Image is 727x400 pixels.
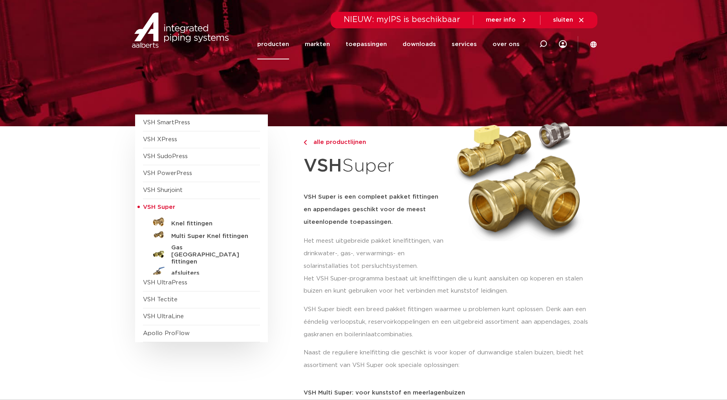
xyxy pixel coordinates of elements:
a: over ons [493,29,520,59]
img: chevron-right.svg [304,140,307,145]
a: sluiten [553,17,585,24]
p: Het VSH Super-programma bestaat uit knelfittingen die u kunt aansluiten op koperen en stalen buiz... [304,273,592,298]
a: VSH SmartPress [143,120,190,125]
span: alle productlijnen [309,139,366,145]
span: sluiten [553,17,573,23]
p: Het meest uitgebreide pakket knelfittingen, van drinkwater-, gas-, verwarmings- en solarinstallat... [304,235,446,273]
h1: Super [304,151,446,181]
nav: Menu [257,29,520,59]
span: NIEUW: myIPS is beschikbaar [344,16,460,24]
a: Knel fittingen [143,216,260,229]
a: Multi Super Knel fittingen [143,229,260,241]
a: VSH PowerPress [143,170,192,176]
a: producten [257,29,289,59]
p: VSH Super biedt een breed pakket fittingen waarmee u problemen kunt oplossen. Denk aan een ééndel... [304,303,592,341]
h5: Multi Super Knel fittingen [171,233,249,240]
h5: Knel fittingen [171,220,249,227]
span: meer info [486,17,516,23]
a: toepassingen [346,29,387,59]
h5: afsluiters [171,270,249,277]
h5: VSH Super is een compleet pakket fittingen en appendages geschikt voor de meest uiteenlopende toe... [304,191,446,229]
a: VSH UltraLine [143,313,184,319]
p: Naast de reguliere knelfitting die geschikt is voor koper of dunwandige stalen buizen, biedt het ... [304,347,592,372]
a: VSH Tectite [143,297,178,302]
a: downloads [403,29,436,59]
a: afsluiters [143,265,260,278]
a: markten [305,29,330,59]
a: VSH SudoPress [143,153,188,159]
a: VSH UltraPress [143,280,187,286]
a: alle productlijnen [304,138,446,147]
p: VSH Multi Super: voor kunststof en meerlagenbuizen [304,390,592,396]
a: VSH XPress [143,136,177,142]
a: Gas [GEOGRAPHIC_DATA] fittingen [143,241,260,265]
a: VSH Shurjoint [143,187,183,193]
strong: VSH [304,157,342,175]
span: VSH Super [143,204,175,210]
a: meer info [486,17,527,24]
a: services [452,29,477,59]
h5: Gas [GEOGRAPHIC_DATA] fittingen [171,244,249,265]
a: Apollo ProFlow [143,330,190,336]
div: my IPS [559,35,567,53]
